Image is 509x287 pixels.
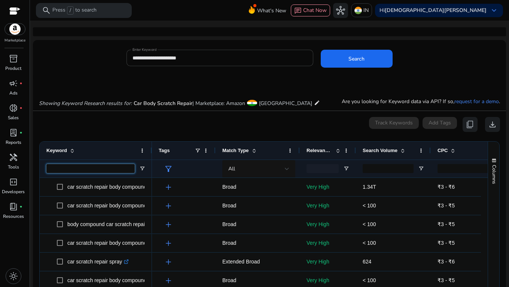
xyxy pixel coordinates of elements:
span: [GEOGRAPHIC_DATA] [259,100,312,107]
span: ₹3 - ₹6 [438,184,455,190]
span: 1.34T [363,184,376,190]
p: car scratch repair body compound [67,179,153,195]
span: Relevance Score [307,148,333,153]
span: filter_alt [164,164,173,173]
span: ₹3 - ₹6 [438,259,455,265]
span: inventory_2 [9,54,18,63]
span: ₹3 - ₹5 [438,221,455,227]
p: Broad [222,179,293,195]
span: What's New [257,4,286,17]
p: Press to search [52,6,97,15]
span: add [164,220,173,229]
span: chat [294,7,302,15]
span: keyboard_arrow_down [490,6,499,15]
p: Reports [6,139,21,146]
span: fiber_manual_record [19,107,22,109]
span: < 100 [363,221,376,227]
span: ₹3 - ₹5 [438,240,455,246]
span: add [164,201,173,210]
span: | Marketplace: Amazon [192,100,245,107]
p: IN [363,4,369,17]
span: < 100 [363,277,376,283]
span: handyman [9,153,18,162]
span: add [164,183,173,192]
span: Match Type [222,148,249,153]
button: Open Filter Menu [139,166,145,172]
p: Hi [380,8,487,13]
a: request for a demo [454,98,499,105]
span: Search Volume [363,148,397,153]
p: Product [5,65,21,72]
b: [DEMOGRAPHIC_DATA][PERSON_NAME] [385,7,487,14]
p: car scratch repair body compound black [67,235,167,251]
span: hub [336,6,345,15]
mat-icon: edit [314,98,320,107]
button: hub [333,3,348,18]
span: add [164,239,173,248]
span: Columns [491,165,497,184]
span: code_blocks [9,178,18,186]
p: Very High [307,179,349,195]
span: lab_profile [9,128,18,137]
span: fiber_manual_record [19,131,22,134]
p: Very High [307,217,349,232]
span: add [164,276,173,285]
p: Tools [8,164,19,170]
span: Car Body Scratch Repair [134,100,192,107]
span: Chat Now [303,7,327,14]
span: fiber_manual_record [19,205,22,208]
p: Marketplace [4,38,25,43]
span: ₹3 - ₹5 [438,277,455,283]
span: donut_small [9,104,18,112]
button: chatChat Now [291,4,330,16]
span: < 100 [363,240,376,246]
span: add [164,257,173,266]
input: CPC Filter Input [438,164,488,173]
button: Open Filter Menu [418,166,424,172]
button: download [485,117,500,132]
p: Very High [307,235,349,251]
p: car scratch repair spray [67,254,129,269]
button: Open Filter Menu [343,166,349,172]
span: search [42,6,51,15]
p: Are you looking for Keyword data via API? If so, . [342,98,500,105]
span: All [228,165,235,172]
p: Very High [307,254,349,269]
p: Resources [3,213,24,220]
p: car scratch repair body compound kit [67,198,160,213]
img: in.svg [354,7,362,14]
p: Sales [8,114,19,121]
mat-label: Enter Keyword [132,47,156,52]
input: Keyword Filter Input [46,164,135,173]
img: amazon.svg [5,24,25,35]
span: fiber_manual_record [19,82,22,85]
span: book_4 [9,202,18,211]
span: 624 [363,259,371,265]
p: Broad [222,235,293,251]
span: CPC [438,148,448,153]
span: Keyword [46,148,67,153]
button: Search [321,50,393,68]
i: Showing Keyword Research results for: [39,100,132,107]
span: Tags [159,148,170,153]
span: campaign [9,79,18,88]
p: Broad [222,198,293,213]
p: Ads [9,90,18,96]
span: ₹3 - ₹5 [438,203,455,209]
p: Broad [222,217,293,232]
span: Search [348,55,365,63]
p: body compound car scratch repair kit [67,217,160,232]
p: Extended Broad [222,254,293,269]
span: download [488,120,497,129]
span: / [67,6,74,15]
input: Search Volume Filter Input [363,164,414,173]
p: Very High [307,198,349,213]
span: light_mode [9,272,18,281]
p: Developers [2,188,25,195]
span: < 100 [363,203,376,209]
